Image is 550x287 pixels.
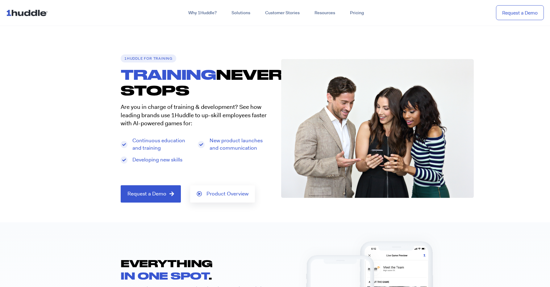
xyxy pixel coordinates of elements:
span: IN ONE SPOT [121,270,209,281]
h1: NEVER STOPS [121,66,275,98]
h2: EVERYTHING . [121,257,260,282]
span: Request a Demo [127,191,166,197]
h6: 1Huddle for TRAINING [121,54,176,62]
a: Request a Demo [496,5,544,20]
a: Solutions [224,7,258,19]
img: ... [6,7,50,19]
span: TRAINING [121,66,216,82]
a: Pricing [343,7,371,19]
span: New product launches and communication [208,137,269,152]
span: Product Overview [206,191,248,197]
span: Continuous education and training [131,137,192,152]
a: Request a Demo [121,185,181,203]
a: Customer Stories [258,7,307,19]
a: Why 1Huddle? [181,7,224,19]
p: Are you in charge of training & development? See how leading brands use 1Huddle to up-skill emplo... [121,103,269,128]
a: Product Overview [190,185,255,203]
a: Resources [307,7,343,19]
span: Developing new skills [131,156,182,164]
